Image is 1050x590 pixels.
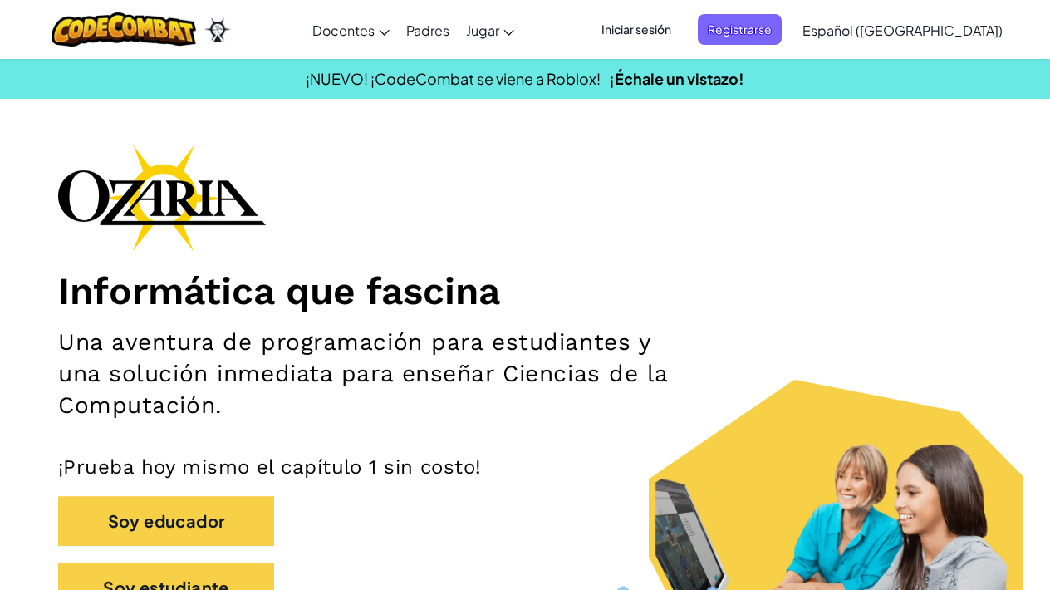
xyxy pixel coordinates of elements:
img: CodeCombat logo [52,12,197,47]
button: Registrarse [698,14,782,45]
a: Docentes [304,7,398,52]
button: Iniciar sesión [591,14,681,45]
img: Ozaria branding logo [58,145,266,251]
a: Jugar [458,7,523,52]
a: Español ([GEOGRAPHIC_DATA]) [794,7,1011,52]
img: Ozaria [204,17,231,42]
h2: Una aventura de programación para estudiantes y una solución inmediata para enseñar Ciencias de l... [58,327,684,421]
a: Padres [398,7,458,52]
button: Soy educador [58,496,274,546]
span: Docentes [312,22,375,39]
span: Español ([GEOGRAPHIC_DATA]) [802,22,1003,39]
span: Jugar [466,22,499,39]
span: ¡NUEVO! ¡CodeCombat se viene a Roblox! [306,69,601,88]
p: ¡Prueba hoy mismo el capítulo 1 sin costo! [58,455,992,479]
a: ¡Échale un vistazo! [609,69,744,88]
h1: Informática que fascina [58,268,992,314]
